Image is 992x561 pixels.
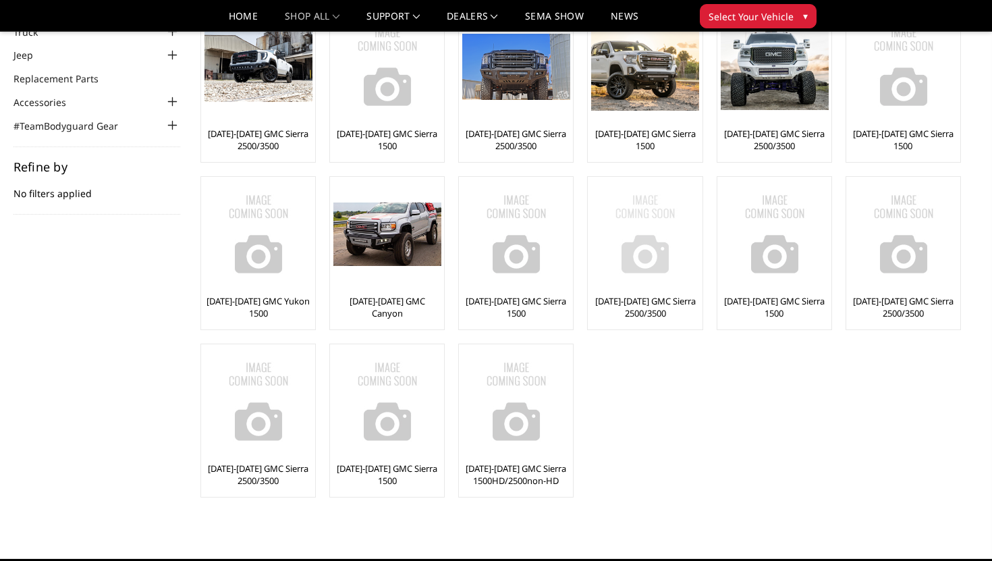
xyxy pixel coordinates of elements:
[709,9,794,24] span: Select Your Vehicle
[333,348,441,456] img: No Image
[591,128,698,152] a: [DATE]-[DATE] GMC Sierra 1500
[333,13,441,121] img: No Image
[204,180,312,288] img: No Image
[204,128,312,152] a: [DATE]-[DATE] GMC Sierra 2500/3500
[13,119,135,133] a: #TeamBodyguard Gear
[700,4,817,28] button: Select Your Vehicle
[462,295,570,319] a: [DATE]-[DATE] GMC Sierra 1500
[333,348,441,456] a: No Image
[13,161,181,173] h5: Refine by
[850,295,957,319] a: [DATE]-[DATE] GMC Sierra 2500/3500
[591,180,698,288] a: No Image
[204,348,312,456] img: No Image
[803,9,808,23] span: ▾
[333,462,441,487] a: [DATE]-[DATE] GMC Sierra 1500
[285,11,339,31] a: shop all
[721,180,829,288] img: No Image
[721,295,828,319] a: [DATE]-[DATE] GMC Sierra 1500
[462,128,570,152] a: [DATE]-[DATE] GMC Sierra 2500/3500
[13,48,50,62] a: Jeep
[13,72,115,86] a: Replacement Parts
[462,180,570,288] img: No Image
[333,128,441,152] a: [DATE]-[DATE] GMC Sierra 1500
[850,13,958,121] img: No Image
[525,11,584,31] a: SEMA Show
[13,95,83,109] a: Accessories
[462,180,570,288] a: No Image
[462,462,570,487] a: [DATE]-[DATE] GMC Sierra 1500HD/2500non-HD
[462,348,570,456] a: No Image
[333,13,441,121] a: No Image
[229,11,258,31] a: Home
[462,348,570,456] img: No Image
[721,128,828,152] a: [DATE]-[DATE] GMC Sierra 2500/3500
[850,180,958,288] img: No Image
[447,11,498,31] a: Dealers
[591,180,699,288] img: No Image
[366,11,420,31] a: Support
[333,295,441,319] a: [DATE]-[DATE] GMC Canyon
[204,462,312,487] a: [DATE]-[DATE] GMC Sierra 2500/3500
[13,25,55,39] a: Truck
[850,128,957,152] a: [DATE]-[DATE] GMC Sierra 1500
[204,295,312,319] a: [DATE]-[DATE] GMC Yukon 1500
[13,161,181,215] div: No filters applied
[611,11,638,31] a: News
[591,295,698,319] a: [DATE]-[DATE] GMC Sierra 2500/3500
